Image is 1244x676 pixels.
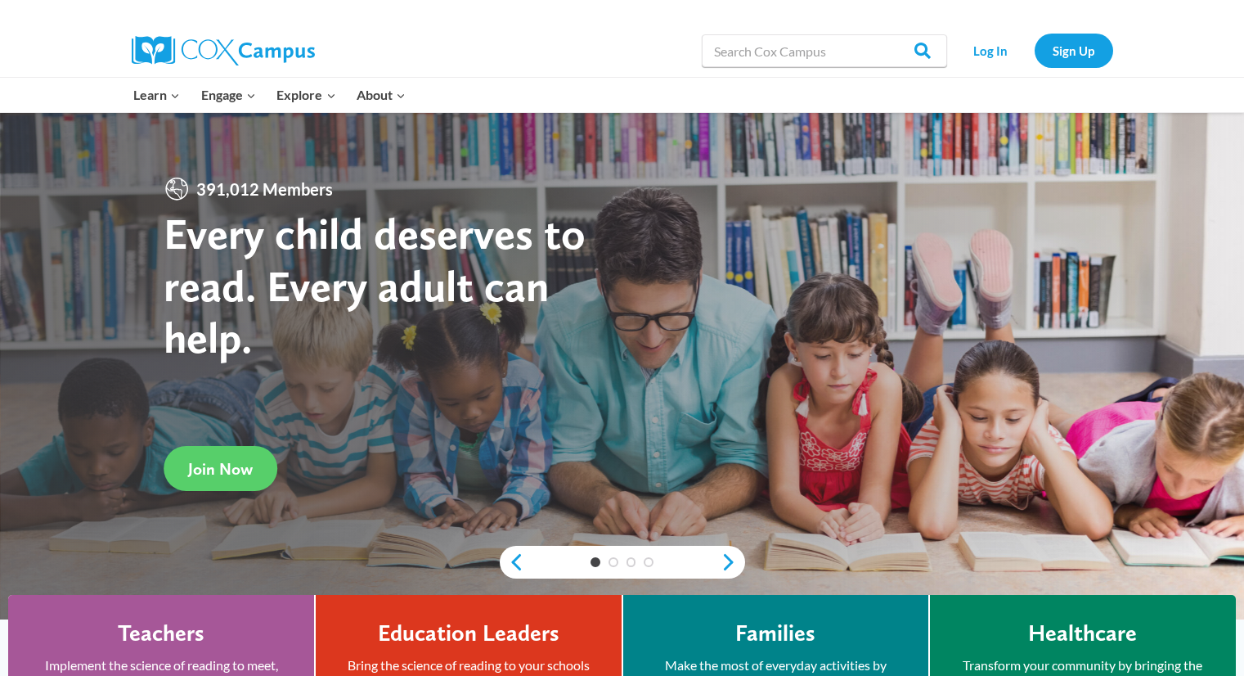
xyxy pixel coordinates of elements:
span: About [357,84,406,106]
span: Engage [201,84,256,106]
a: next [721,552,745,572]
h4: Healthcare [1028,620,1137,647]
nav: Primary Navigation [124,78,416,112]
a: Sign Up [1035,34,1113,67]
div: content slider buttons [500,546,745,579]
a: Log In [955,34,1026,67]
a: 4 [644,557,653,567]
a: Join Now [164,446,277,491]
span: 391,012 Members [190,176,339,202]
a: previous [500,552,524,572]
strong: Every child deserves to read. Every adult can help. [164,207,586,363]
input: Search Cox Campus [702,34,947,67]
a: 1 [591,557,600,567]
h4: Teachers [118,620,204,647]
span: Explore [276,84,335,106]
span: Join Now [188,459,253,479]
h4: Families [735,620,815,647]
a: 2 [609,557,618,567]
img: Cox Campus [132,36,315,65]
nav: Secondary Navigation [955,34,1113,67]
a: 3 [626,557,636,567]
span: Learn [133,84,180,106]
h4: Education Leaders [378,620,559,647]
